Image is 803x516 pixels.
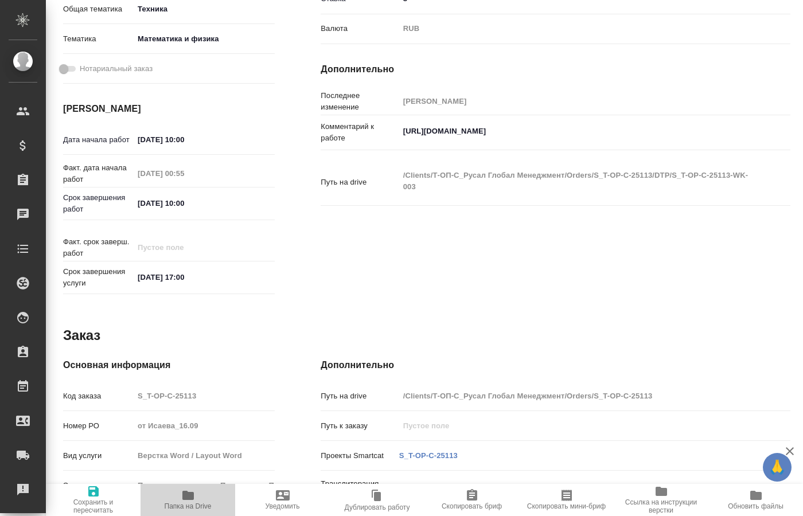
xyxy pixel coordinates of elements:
p: Последнее изменение [321,90,399,113]
p: Этапы услуги [63,480,134,491]
span: Папка на Drive [165,502,212,510]
h4: [PERSON_NAME] [63,102,275,116]
textarea: [URL][DOMAIN_NAME] [399,122,751,141]
a: S_T-OP-C-25113 [399,451,458,460]
input: Пустое поле [134,417,275,434]
h4: Основная информация [63,358,275,372]
p: Вид услуги [63,450,134,462]
button: 🙏 [763,453,792,482]
p: Срок завершения услуги [63,266,134,289]
h4: Дополнительно [321,358,790,372]
span: Обновить файлы [728,502,783,510]
input: ✎ Введи что-нибудь [134,269,234,286]
input: Пустое поле [134,239,234,256]
button: Скопировать мини-бриф [519,484,614,516]
button: Обновить файлы [708,484,803,516]
button: Сохранить и пересчитать [46,484,141,516]
p: Валюта [321,23,399,34]
input: Пустое поле [399,93,751,110]
button: Уведомить [235,484,330,516]
p: Код заказа [63,390,134,402]
button: Скопировать бриф [424,484,519,516]
span: Сохранить и пересчитать [53,498,134,514]
p: Транслитерация названий [321,478,399,501]
p: Факт. срок заверш. работ [63,236,134,259]
div: Математика и физика [134,29,275,49]
p: Факт. дата начала работ [63,162,134,185]
input: Пустое поле [134,388,275,404]
input: Пустое поле [399,417,751,434]
p: Путь на drive [321,177,399,188]
div: RUB [399,19,751,38]
button: Папка на Drive [141,484,235,516]
p: Общая тематика [63,3,134,15]
span: Дублировать работу [345,503,410,511]
p: Номер РО [63,420,134,432]
p: Срок завершения работ [63,192,134,215]
input: Пустое поле [134,447,275,464]
p: Проекты Smartcat [321,450,399,462]
span: Уведомить [266,502,300,510]
input: Пустое поле [134,165,234,182]
input: ✎ Введи что-нибудь [134,195,234,212]
button: Дублировать работу [330,484,424,516]
button: Ссылка на инструкции верстки [614,484,708,516]
span: 🙏 [767,455,787,479]
span: Скопировать мини-бриф [527,502,606,510]
p: Путь на drive [321,390,399,402]
p: Тематика [63,33,134,45]
p: Комментарий к работе [321,121,399,144]
p: Дата начала работ [63,134,134,146]
input: Пустое поле [134,477,275,494]
span: Ссылка на инструкции верстки [621,498,701,514]
textarea: /Clients/Т-ОП-С_Русал Глобал Менеджмент/Orders/S_T-OP-C-25113/DTP/S_T-OP-C-25113-WK-003 [399,166,751,197]
input: Пустое поле [399,388,751,404]
p: Путь к заказу [321,420,399,432]
h4: Дополнительно [321,62,790,76]
h2: Заказ [63,326,100,345]
span: Нотариальный заказ [80,63,153,75]
input: ✎ Введи что-нибудь [134,131,234,148]
span: Скопировать бриф [442,502,502,510]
